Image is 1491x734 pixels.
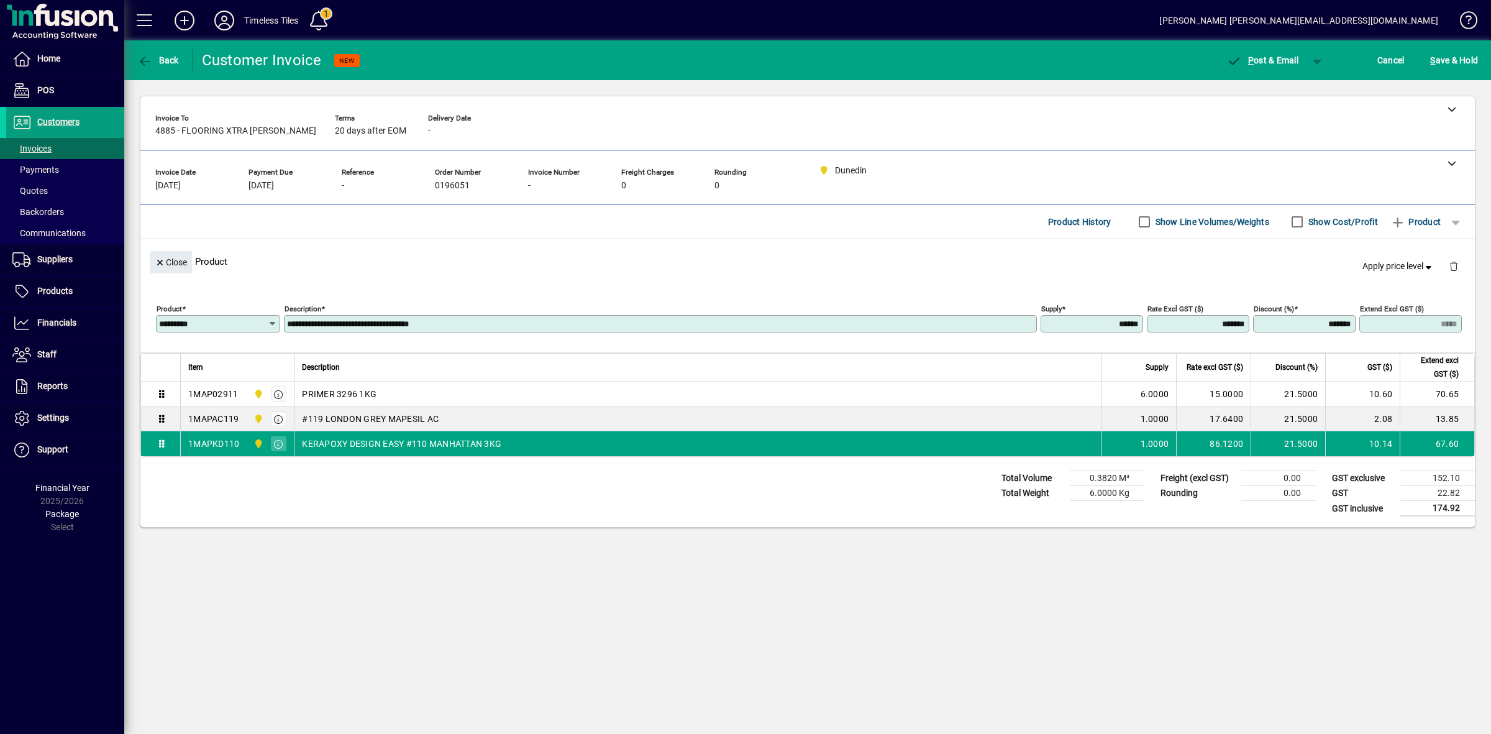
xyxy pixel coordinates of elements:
span: [DATE] [155,181,181,191]
span: Customers [37,117,80,127]
div: 1MAPKD110 [188,438,239,450]
span: Reports [37,381,68,391]
button: Profile [204,9,244,32]
app-page-header-button: Delete [1439,260,1469,272]
div: 1MAP02911 [188,388,238,400]
div: 17.6400 [1184,413,1243,425]
td: 6.0000 Kg [1070,486,1144,501]
a: Products [6,276,124,307]
span: Cancel [1377,50,1405,70]
a: Suppliers [6,244,124,275]
span: Description [302,360,340,374]
span: 6.0000 [1141,388,1169,400]
td: Total Volume [995,471,1070,486]
span: KERAPOXY DESIGN EASY #110 MANHATTAN 3KG [302,438,501,450]
a: Home [6,44,124,75]
td: 10.60 [1325,382,1400,406]
td: GST [1326,486,1400,501]
mat-label: Extend excl GST ($) [1360,305,1424,313]
span: 4885 - FLOORING XTRA [PERSON_NAME] [155,126,316,136]
div: 15.0000 [1184,388,1243,400]
td: 10.14 [1325,431,1400,456]
td: 152.10 [1400,471,1475,486]
td: 174.92 [1400,501,1475,516]
span: Communications [12,228,86,238]
span: Rate excl GST ($) [1187,360,1243,374]
mat-label: Rate excl GST ($) [1147,305,1203,313]
span: Product History [1048,212,1111,232]
span: Apply price level [1362,260,1434,273]
span: Dunedin [250,387,265,401]
span: - [528,181,531,191]
span: Staff [37,349,57,359]
span: Backorders [12,207,64,217]
a: Settings [6,403,124,434]
app-page-header-button: Back [124,49,193,71]
span: 0 [714,181,719,191]
a: Reports [6,371,124,402]
a: POS [6,75,124,106]
span: Settings [37,413,69,423]
mat-label: Supply [1041,305,1062,313]
button: Save & Hold [1427,49,1481,71]
span: P [1248,55,1254,65]
span: Suppliers [37,254,73,264]
span: - [342,181,344,191]
td: 67.60 [1400,431,1474,456]
span: Products [37,286,73,296]
span: #119 LONDON GREY MAPESIL AC [302,413,439,425]
a: Invoices [6,138,124,159]
td: Freight (excl GST) [1154,471,1241,486]
td: 0.00 [1241,486,1316,501]
span: Support [37,444,68,454]
a: Knowledge Base [1451,2,1475,43]
a: Backorders [6,201,124,222]
label: Show Cost/Profit [1306,216,1378,228]
button: Apply price level [1357,255,1439,278]
td: Total Weight [995,486,1070,501]
span: Extend excl GST ($) [1408,354,1459,381]
span: Payments [12,165,59,175]
span: Dunedin [250,412,265,426]
mat-label: Product [157,305,182,313]
a: Quotes [6,180,124,201]
span: Dunedin [250,437,265,451]
span: NEW [339,57,355,65]
span: [DATE] [248,181,274,191]
button: Back [134,49,182,71]
button: Close [150,251,192,273]
span: Product [1390,212,1441,232]
span: 20 days after EOM [335,126,406,136]
button: Delete [1439,251,1469,281]
td: 0.3820 M³ [1070,471,1144,486]
td: 21.5000 [1251,406,1325,431]
div: [PERSON_NAME] [PERSON_NAME][EMAIL_ADDRESS][DOMAIN_NAME] [1159,11,1438,30]
span: Back [137,55,179,65]
button: Product [1384,211,1447,233]
span: ave & Hold [1430,50,1478,70]
mat-label: Description [285,305,321,313]
td: Rounding [1154,486,1241,501]
a: Communications [6,222,124,244]
span: 0 [621,181,626,191]
span: PRIMER 3296 1KG [302,388,376,400]
mat-label: Discount (%) [1254,305,1294,313]
div: Customer Invoice [202,50,322,70]
span: Quotes [12,186,48,196]
div: Timeless Tiles [244,11,298,30]
span: Discount (%) [1275,360,1318,374]
span: Invoices [12,144,52,154]
span: Supply [1146,360,1169,374]
span: 0196051 [435,181,470,191]
a: Financials [6,308,124,339]
span: Package [45,509,79,519]
span: Close [155,252,187,273]
label: Show Line Volumes/Weights [1153,216,1269,228]
span: GST ($) [1367,360,1392,374]
span: - [428,126,431,136]
div: Product [140,239,1475,284]
td: 21.5000 [1251,431,1325,456]
span: S [1430,55,1435,65]
button: Product History [1043,211,1116,233]
span: 1.0000 [1141,413,1169,425]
